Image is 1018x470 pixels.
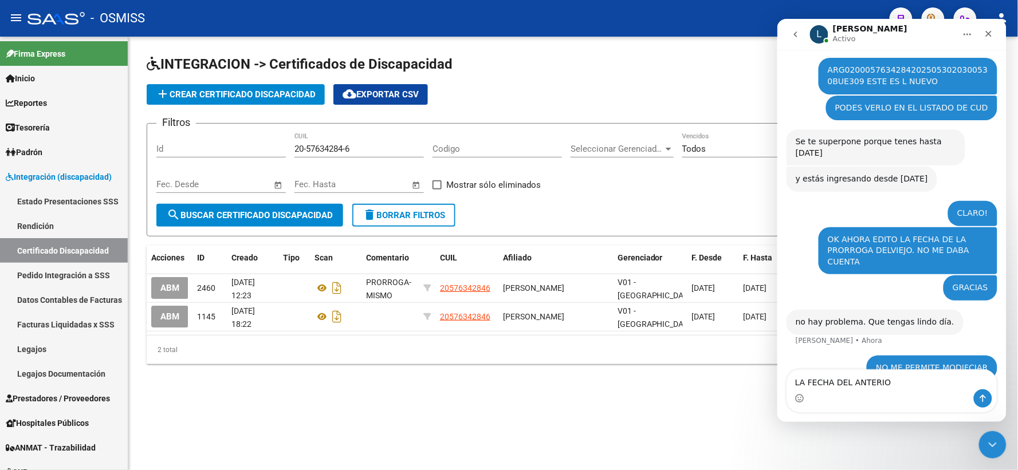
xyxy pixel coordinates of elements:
span: Borrar Filtros [363,210,445,220]
span: Integración (discapacidad) [6,171,112,183]
i: Descargar documento [329,307,344,326]
span: Acciones [151,253,184,262]
span: Hospitales Públicos [6,417,89,429]
span: ANMAT - Trazabilidad [6,441,96,454]
span: [DATE] [744,283,767,293]
mat-icon: search [167,208,180,222]
span: 20576342846 [440,283,490,293]
span: ABM [160,283,179,294]
span: Tipo [283,253,300,262]
span: CUIL [440,253,457,262]
span: [PERSON_NAME] [503,312,564,321]
span: V01 - [GEOGRAPHIC_DATA] [618,278,695,300]
span: 1145 [197,312,215,321]
datatable-header-cell: Comentario [361,246,419,270]
datatable-header-cell: F. Desde [687,246,739,270]
i: Descargar documento [329,279,344,297]
datatable-header-cell: Scan [310,246,361,270]
datatable-header-cell: Tipo [278,246,310,270]
datatable-header-cell: Acciones [147,246,192,270]
span: [DATE] 12:23 [231,278,255,300]
button: ABM [151,277,188,298]
span: Prestadores / Proveedores [6,392,110,405]
mat-icon: cloud_download [343,87,356,101]
iframe: Intercom live chat [777,19,1007,422]
span: Buscar Certificado Discapacidad [167,210,333,220]
span: Firma Express [6,48,65,60]
span: Tesorería [6,121,50,134]
span: Creado [231,253,258,262]
mat-icon: add [156,87,170,101]
span: Comentario [366,253,409,262]
button: ABM [151,306,188,327]
input: Fecha inicio [156,179,203,189]
span: F. Hasta [744,253,773,262]
button: Exportar CSV [333,84,428,105]
span: ABM [160,312,179,322]
span: Afiliado [503,253,532,262]
mat-icon: delete [363,208,376,222]
datatable-header-cell: Gerenciador [613,246,687,270]
button: Crear Certificado Discapacidad [147,84,325,105]
span: Seleccionar Gerenciador [571,144,663,154]
span: INTEGRACION -> Certificados de Discapacidad [147,56,453,72]
span: Gerenciador [618,253,663,262]
iframe: Intercom live chat [979,431,1007,459]
datatable-header-cell: Creado [227,246,278,270]
span: 2460 [197,283,215,293]
span: Reportes [6,97,47,109]
span: Exportar CSV [343,89,419,100]
input: Fecha fin [213,179,269,189]
datatable-header-cell: ID [192,246,227,270]
span: Scan [315,253,333,262]
span: [DATE] 18:22 [231,306,255,329]
button: Buscar Certificado Discapacidad [156,204,343,227]
span: PRORROGA- MISMO CODIGO [366,278,411,313]
span: Todos [682,144,706,154]
span: 20576342846 [440,312,490,321]
mat-icon: person [995,11,1009,25]
span: Inicio [6,72,35,85]
button: Borrar Filtros [352,204,455,227]
datatable-header-cell: F. Hasta [739,246,791,270]
mat-icon: menu [9,11,23,25]
span: V01 - [GEOGRAPHIC_DATA] [618,306,695,329]
button: Open calendar [410,179,423,192]
span: - OSMISS [91,6,145,31]
input: Fecha inicio [294,179,341,189]
h3: Filtros [156,114,196,131]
